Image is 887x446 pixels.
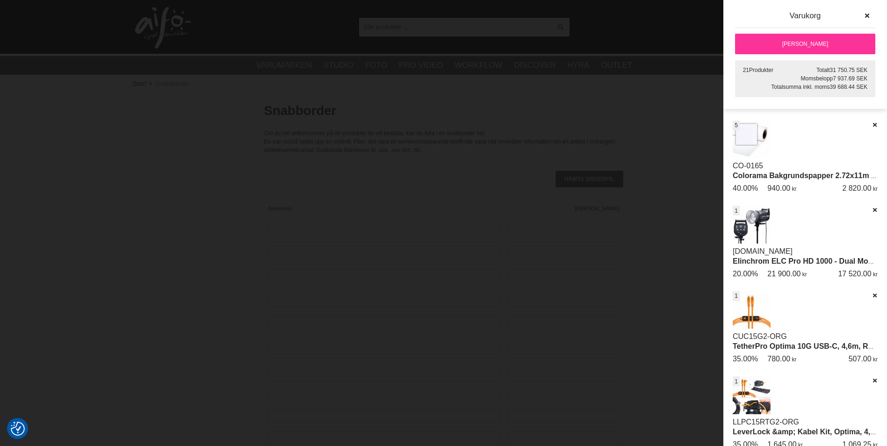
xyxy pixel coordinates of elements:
[743,67,749,73] span: 21
[733,270,758,278] span: 20.00%
[11,420,25,437] button: Samtyckesinställningar
[830,84,868,90] span: 39 688.44 SEK
[733,206,771,244] img: Elinchrom ELC Pro HD 1000 - Dual Monolight Kit EU (Europe)
[767,270,800,278] span: 21 900.00
[735,292,738,300] span: 1
[842,184,871,192] span: 2 820.00
[733,247,793,255] a: [DOMAIN_NAME]
[801,75,833,82] span: Momsbelopp
[733,418,799,426] a: LLPC15RTG2-ORG
[771,84,829,90] span: Totalsumma inkl. moms
[733,162,763,170] a: CO-0165
[733,355,758,363] span: 35.00%
[849,355,872,363] span: 507.00
[816,67,830,73] span: Totalt
[749,67,773,73] span: Produkter
[735,121,738,129] span: 5
[11,422,25,436] img: Revisit consent button
[833,75,867,82] span: 7 937.69 SEK
[767,184,790,192] span: 940.00
[735,207,738,215] span: 1
[767,355,790,363] span: 780.00
[735,377,738,386] span: 1
[733,376,771,414] img: LeverLock &amp; Kabel Kit, Optima, 4,6m, Rak till Vinklad, Orange
[733,291,771,329] img: TetherPro Optima 10G USB-C, 4,6m, Rak, Orange
[790,11,821,20] span: Varukorg
[733,121,771,158] img: Colorama Bakgrundspapper 2.72x11m Arctic White | Vit
[838,270,871,278] span: 17 520.00
[735,34,875,54] a: [PERSON_NAME]
[733,184,758,192] span: 40.00%
[830,67,868,73] span: 31 750.75 SEK
[733,332,787,340] a: CUC15G2-ORG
